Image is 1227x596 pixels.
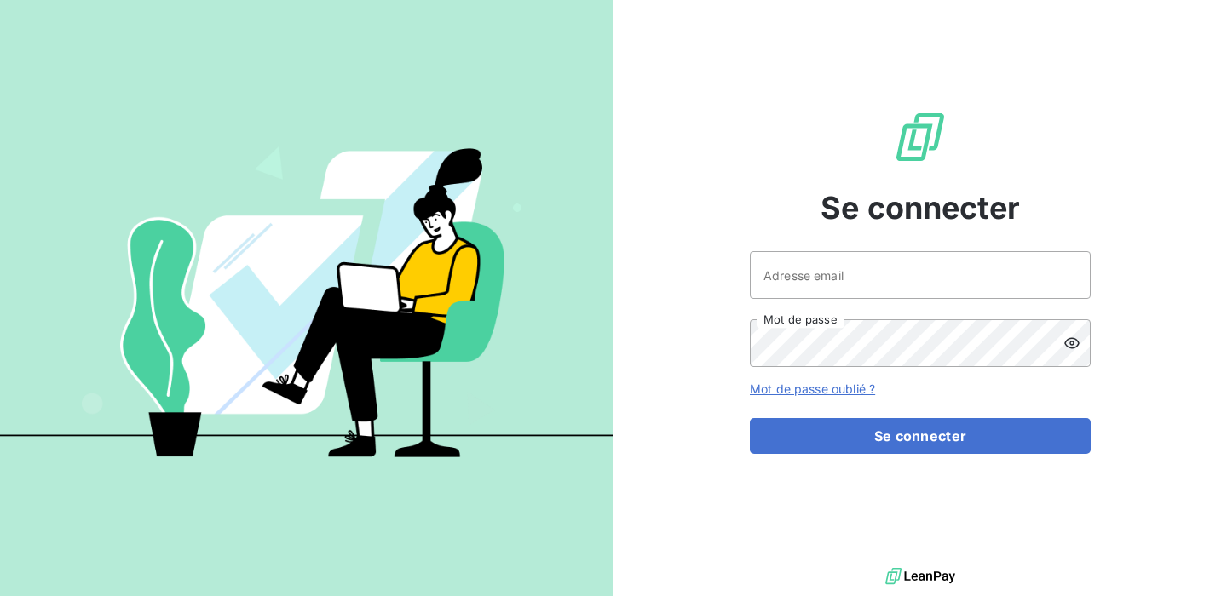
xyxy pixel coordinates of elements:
span: Se connecter [821,185,1020,231]
a: Mot de passe oublié ? [750,381,875,396]
button: Se connecter [750,418,1091,454]
input: placeholder [750,251,1091,299]
img: logo [885,564,955,589]
img: Logo LeanPay [893,110,948,164]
